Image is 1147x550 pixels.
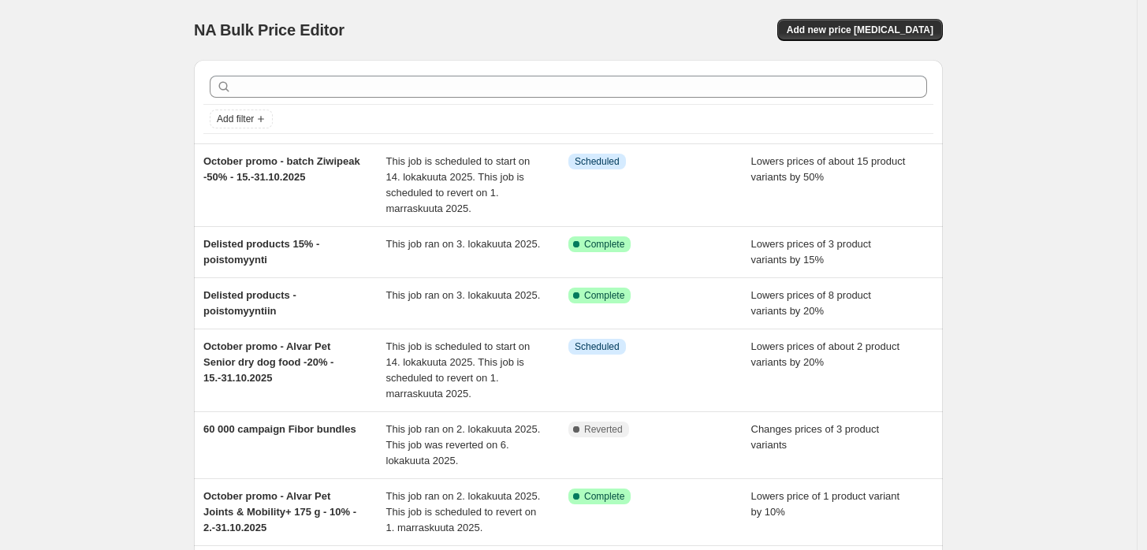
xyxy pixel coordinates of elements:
[386,340,531,399] span: This job is scheduled to start on 14. lokakuuta 2025. This job is scheduled to revert on 1. marra...
[203,423,356,435] span: 60 000 campaign Fibor bundles
[386,423,541,466] span: This job ran on 2. lokakuuta 2025. This job was reverted on 6. lokakuuta 2025.
[194,21,344,39] span: NA Bulk Price Editor
[203,289,296,317] span: Delisted products - poistomyyntiin
[203,238,319,266] span: Delisted products 15% - poistomyynti
[777,19,943,41] button: Add new price [MEDICAL_DATA]
[386,155,531,214] span: This job is scheduled to start on 14. lokakuuta 2025. This job is scheduled to revert on 1. marra...
[751,289,871,317] span: Lowers prices of 8 product variants by 20%
[751,155,906,183] span: Lowers prices of about 15 product variants by 50%
[787,24,933,36] span: Add new price [MEDICAL_DATA]
[203,340,333,384] span: October promo - Alvar Pet Senior dry dog food -20% - 15.-31.10.2025
[203,155,360,183] span: October promo - batch Ziwipeak -50% - 15.-31.10.2025
[751,340,900,368] span: Lowers prices of about 2 product variants by 20%
[210,110,273,128] button: Add filter
[203,490,356,533] span: October promo - Alvar Pet Joints & Mobility+ 175 g - 10% - 2.-31.10.2025
[584,289,624,302] span: Complete
[217,113,254,125] span: Add filter
[751,490,900,518] span: Lowers price of 1 product variant by 10%
[575,340,620,353] span: Scheduled
[386,238,541,250] span: This job ran on 3. lokakuuta 2025.
[751,238,871,266] span: Lowers prices of 3 product variants by 15%
[584,490,624,503] span: Complete
[386,490,541,533] span: This job ran on 2. lokakuuta 2025. This job is scheduled to revert on 1. marraskuuta 2025.
[575,155,620,168] span: Scheduled
[584,423,623,436] span: Reverted
[386,289,541,301] span: This job ran on 3. lokakuuta 2025.
[751,423,880,451] span: Changes prices of 3 product variants
[584,238,624,251] span: Complete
